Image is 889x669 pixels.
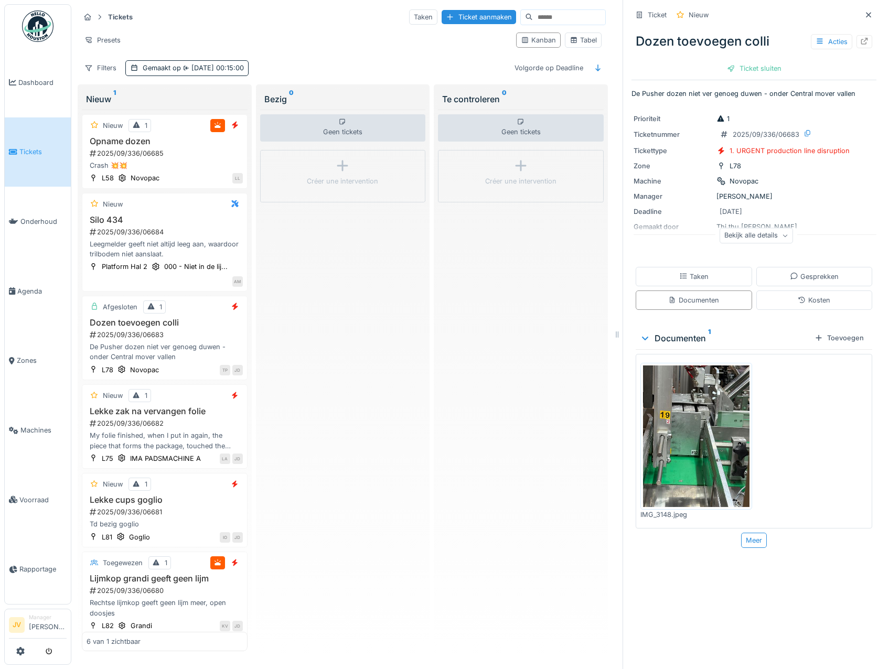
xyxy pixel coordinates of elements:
div: JD [232,454,243,464]
div: LL [232,173,243,184]
div: Te controleren [442,93,599,105]
div: Toegewezen [103,558,143,568]
h3: Lijmkop grandi geeft geen lijm [87,574,243,584]
div: 6 van 1 zichtbaar [87,636,141,646]
sup: 1 [113,93,116,105]
div: Nieuw [689,10,709,20]
div: Platform Hal 2 [102,262,147,272]
div: [DATE] [720,207,742,217]
h3: Lekke cups goglio [87,495,243,505]
div: Filters [80,60,121,75]
div: L78 [730,161,741,171]
div: Dozen toevoegen colli [631,28,876,55]
a: JV Manager[PERSON_NAME] [9,613,67,639]
span: Onderhoud [20,217,67,226]
div: 1 [145,121,147,131]
p: De Pusher dozen niet ver genoeg duwen - onder Central mover vallen [631,89,876,99]
div: [PERSON_NAME] [634,191,874,201]
h3: Lekke zak na vervangen folie [87,406,243,416]
div: Machine [634,176,712,186]
div: My folie finished, when I put in again, the piece that forms the package, touched the forming tub... [87,430,243,450]
a: Agenda [5,256,71,326]
div: Geen tickets [260,114,426,142]
div: Deadline [634,207,712,217]
div: Rechtse lijmkop geeft geen lijm meer, open doosjes [87,598,243,618]
span: Zones [17,355,67,365]
div: LA [220,454,230,464]
span: Tickets [19,147,67,157]
div: 1 [145,391,147,401]
div: 1 [145,479,147,489]
div: KV [220,621,230,631]
div: Bezig [264,93,422,105]
div: TP [220,365,230,375]
img: Badge_color-CXgf-gQk.svg [22,10,53,42]
div: JD [232,532,243,543]
div: Tabel [570,35,597,45]
div: Afgesloten [103,302,137,312]
div: 2025/09/336/06683 [89,330,243,340]
div: IO [220,532,230,543]
a: Voorraad [5,465,71,535]
div: Novopac [730,176,758,186]
div: L75 [102,454,113,463]
div: 1. URGENT production line disruption [730,146,850,156]
a: Dashboard [5,48,71,117]
div: 2025/09/336/06684 [89,227,243,237]
a: Onderhoud [5,187,71,256]
span: Voorraad [19,495,67,505]
div: Créer une intervention [485,176,556,186]
div: Taken [409,9,437,25]
div: Nieuw [103,479,123,489]
div: AM [232,276,243,287]
div: Kosten [798,295,830,305]
div: Nieuw [86,93,243,105]
div: Manager [634,191,712,201]
div: Nieuw [103,391,123,401]
span: Rapportage [19,564,67,574]
div: Nieuw [103,199,123,209]
div: JD [232,365,243,375]
div: Créer une intervention [307,176,378,186]
sup: 1 [708,332,711,344]
div: Gesprekken [790,272,839,282]
div: Taken [679,272,709,282]
img: cno85yyhg5hzjpf8do867t5nx86n [643,365,749,507]
strong: Tickets [104,12,137,22]
div: Meer [741,533,767,548]
div: Ticket aanmaken [442,10,516,24]
div: JD [232,621,243,631]
li: [PERSON_NAME] [29,613,67,636]
div: Leegmelder geeft niet altijd leeg aan, waardoor trilbodem niet aanslaat. [87,239,243,259]
div: Acties [811,34,852,49]
div: Zone [634,161,712,171]
span: Agenda [17,286,67,296]
a: Tickets [5,117,71,187]
div: Prioriteit [634,114,712,124]
sup: 0 [289,93,294,105]
div: 000 - Niet in de lij... [164,262,228,272]
div: L78 [102,365,113,375]
div: Td bezig goglio [87,519,243,529]
div: Goglio [129,532,150,542]
div: 2025/09/336/06683 [733,130,799,139]
div: 2025/09/336/06681 [89,507,243,517]
div: Gemaakt op [143,63,244,73]
a: Rapportage [5,535,71,605]
div: Crash 💥💥 [87,160,243,170]
div: Ticket sluiten [723,61,786,75]
sup: 0 [502,93,507,105]
div: Geen tickets [438,114,604,142]
div: Ticketnummer [634,130,712,139]
div: L81 [102,532,112,542]
div: Presets [80,33,125,48]
h3: Opname dozen [87,136,243,146]
div: Documenten [640,332,810,344]
div: 2025/09/336/06682 [89,418,243,428]
div: IMA PADSMACHINE A [130,454,201,463]
div: Nieuw [103,121,123,131]
div: Kanban [521,35,556,45]
h3: Silo 434 [87,215,243,225]
div: Tickettype [634,146,712,156]
div: IMG_3148.jpeg [640,510,752,520]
